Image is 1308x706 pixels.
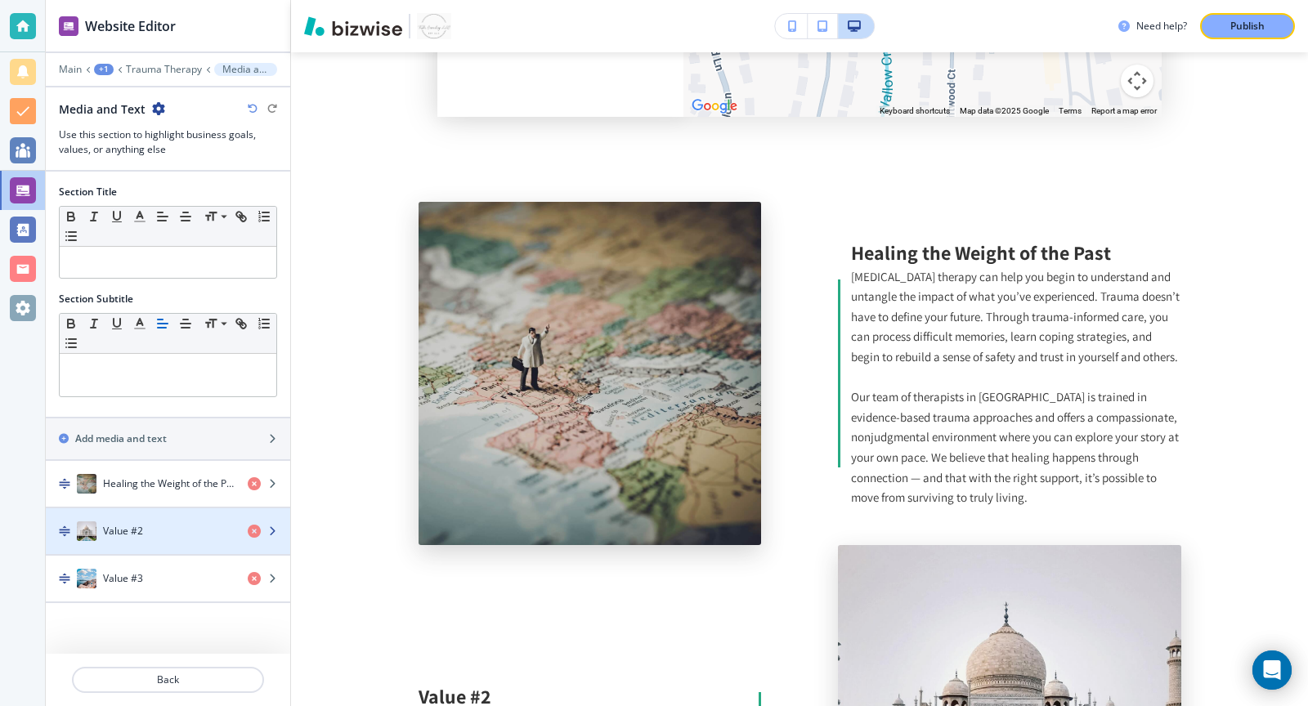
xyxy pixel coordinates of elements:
[85,16,176,36] h2: Website Editor
[1121,65,1153,97] button: Map camera controls
[103,476,235,491] h4: Healing the Weight of the Past
[1091,106,1157,115] a: Report a map error
[59,525,70,537] img: Drag
[59,101,146,118] h2: Media and Text
[103,524,143,538] h4: Value #2
[94,64,114,75] button: +1
[59,292,133,306] h2: Section Subtitle
[75,431,167,446] h2: Add media and text
[126,64,202,75] button: Trauma Therapy
[103,571,143,586] h4: Value #3
[688,96,741,117] a: Open this area in Google Maps (opens a new window)
[851,239,1111,266] strong: Healing the Weight of the Past
[59,478,70,489] img: Drag
[851,387,1181,508] p: Our team of therapists in [GEOGRAPHIC_DATA] is trained in evidence-based trauma approaches and of...
[1059,106,1082,115] a: Terms (opens in new tab)
[46,556,290,603] button: DragValue #3
[222,64,269,75] p: Media and Text
[59,185,117,199] h2: Section Title
[59,127,277,157] h3: Use this section to highlight business goals, values, or anything else
[419,202,762,545] img: Photo
[1136,19,1187,34] h3: Need help?
[304,16,402,36] img: Bizwise Logo
[1252,650,1292,690] div: Open Intercom Messenger
[59,16,78,36] img: editor icon
[46,508,290,556] button: DragValue #2
[851,267,1181,368] p: [MEDICAL_DATA] therapy can help you begin to understand and untangle the impact of what you’ve ex...
[46,418,290,459] button: Add media and text
[59,573,70,584] img: Drag
[46,461,290,508] button: DragHealing the Weight of the Past
[214,63,277,76] button: Media and Text
[880,105,950,117] button: Keyboard shortcuts
[72,667,264,693] button: Back
[1230,19,1265,34] p: Publish
[688,96,741,117] img: Google
[960,106,1049,115] span: Map data ©2025 Google
[74,672,262,687] p: Back
[59,64,82,75] button: Main
[417,13,451,39] img: Your Logo
[1200,13,1295,39] button: Publish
